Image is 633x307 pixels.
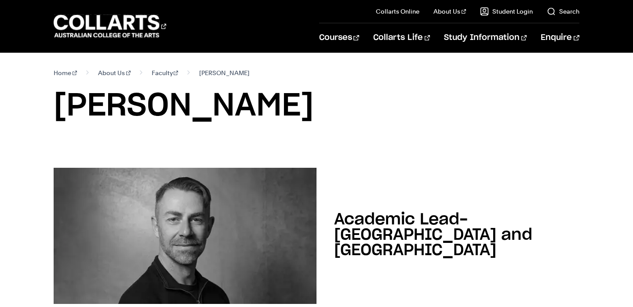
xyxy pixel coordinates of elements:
[334,212,532,258] h2: Academic Lead- [GEOGRAPHIC_DATA] and [GEOGRAPHIC_DATA]
[547,7,579,16] a: Search
[199,67,250,79] span: [PERSON_NAME]
[433,7,466,16] a: About Us
[480,7,533,16] a: Student Login
[319,23,359,52] a: Courses
[54,14,166,39] div: Go to homepage
[373,23,430,52] a: Collarts Life
[444,23,527,52] a: Study Information
[54,86,579,126] h1: [PERSON_NAME]
[376,7,419,16] a: Collarts Online
[54,67,77,79] a: Home
[98,67,131,79] a: About Us
[152,67,178,79] a: Faculty
[541,23,579,52] a: Enquire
